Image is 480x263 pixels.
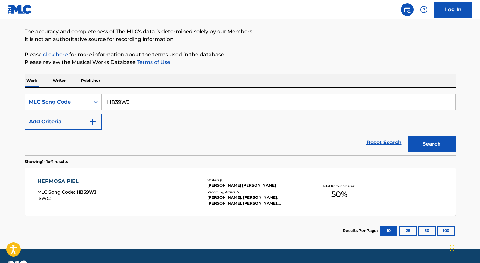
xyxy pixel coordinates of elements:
p: The accuracy and completeness of The MLC's data is determined solely by our Members. [25,28,456,35]
div: HERMOSA PIEL [37,177,97,185]
p: Work [25,74,39,87]
div: [PERSON_NAME] [PERSON_NAME] [207,182,304,188]
div: Recording Artists ( 7 ) [207,190,304,195]
a: HERMOSA PIELMLC Song Code:HB39WJISWC:Writers (1)[PERSON_NAME] [PERSON_NAME]Recording Artists (7)[... [25,168,456,216]
p: Please review the Musical Works Database [25,58,456,66]
span: 50 % [331,189,347,200]
button: Add Criteria [25,114,102,130]
a: click here [43,51,68,58]
span: ISWC : [37,196,52,201]
img: help [420,6,428,13]
p: Results Per Page: [343,228,379,234]
a: Terms of Use [136,59,170,65]
button: 50 [418,226,436,236]
p: Publisher [79,74,102,87]
button: 25 [399,226,417,236]
p: Showing 1 - 1 of 1 results [25,159,68,165]
img: search [403,6,411,13]
span: HB39WJ [77,189,97,195]
p: Total Known Shares: [322,184,357,189]
div: [PERSON_NAME], [PERSON_NAME], [PERSON_NAME], [PERSON_NAME], [PERSON_NAME] [207,195,304,206]
div: Help [417,3,430,16]
div: Drag [450,239,454,258]
a: Public Search [401,3,414,16]
div: Writers ( 1 ) [207,178,304,182]
button: 100 [437,226,455,236]
button: 10 [380,226,397,236]
a: Reset Search [363,135,405,150]
iframe: Chat Widget [448,232,480,263]
a: Log In [434,2,472,18]
img: MLC Logo [8,5,32,14]
img: 9d2ae6d4665cec9f34b9.svg [89,118,97,126]
p: It is not an authoritative source for recording information. [25,35,456,43]
div: MLC Song Code [29,98,86,106]
span: MLC Song Code : [37,189,77,195]
form: Search Form [25,94,456,155]
p: Please for more information about the terms used in the database. [25,51,456,58]
p: Writer [51,74,68,87]
button: Search [408,136,456,152]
